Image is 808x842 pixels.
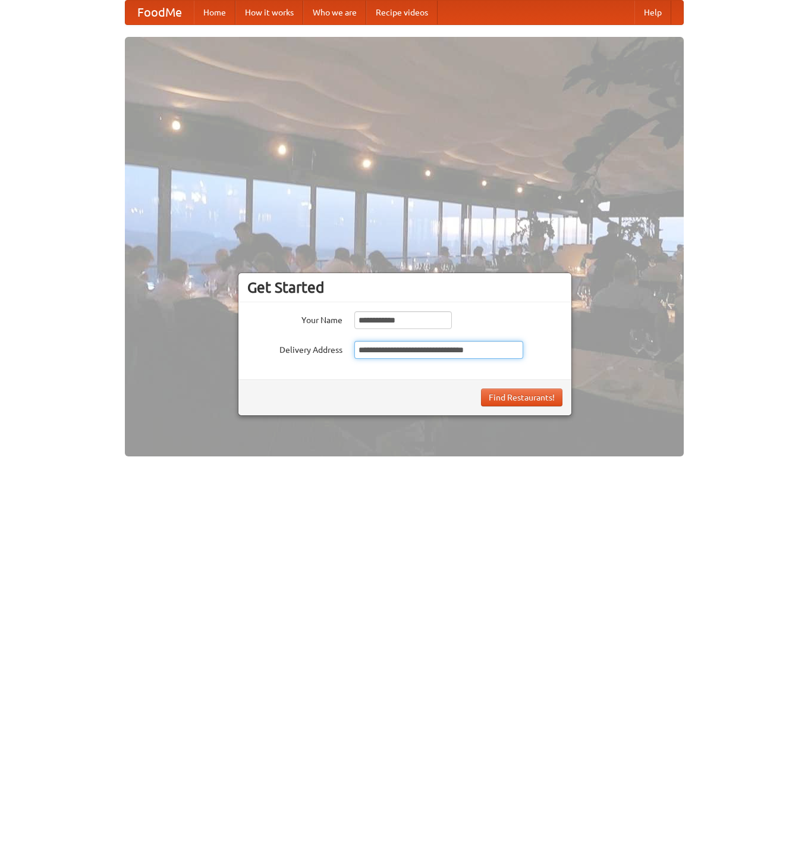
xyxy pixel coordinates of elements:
button: Find Restaurants! [481,389,562,406]
a: Home [194,1,235,24]
a: FoodMe [125,1,194,24]
label: Your Name [247,311,342,326]
a: Who we are [303,1,366,24]
a: How it works [235,1,303,24]
label: Delivery Address [247,341,342,356]
h3: Get Started [247,278,562,296]
a: Help [634,1,671,24]
a: Recipe videos [366,1,438,24]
